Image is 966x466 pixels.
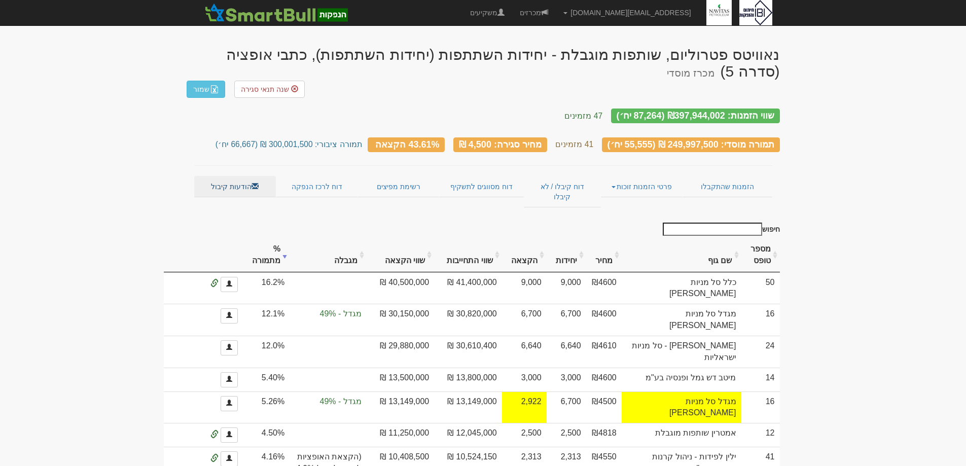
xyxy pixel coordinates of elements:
[290,304,367,336] td: הקצאה בפועל לקבוצה 'מגדל' 17.3%
[683,176,772,197] a: הזמנות שהתקבלו
[243,336,290,368] td: 12.0%
[439,176,524,197] a: דוח מסווגים לתשקיף
[434,368,502,391] td: 13,800,000 ₪
[555,140,593,149] small: 41 מזמינים
[295,396,362,408] span: מגדל - 49%
[622,391,741,423] td: מגדל סל מניות [PERSON_NAME]
[586,336,622,368] td: ₪4610
[547,336,586,368] td: 6,640
[547,368,586,391] td: 3,000
[622,336,741,368] td: [PERSON_NAME] - סל מניות ישראליות
[502,272,547,304] td: 9,000
[243,238,290,272] th: % מתמורה: activate to sort column ascending
[547,304,586,336] td: 6,700
[741,368,780,391] td: 14
[367,423,434,447] td: 11,250,000 ₪
[290,238,367,272] th: מגבלה: activate to sort column ascending
[502,304,547,336] td: 6,700
[741,423,780,447] td: 12
[741,304,780,336] td: 16
[243,423,290,447] td: 4.50%
[434,238,502,272] th: שווי התחייבות: activate to sort column ascending
[434,423,502,447] td: 12,045,000 ₪
[502,391,547,423] td: אחוז הקצאה להצעה זו 43.6%
[243,272,290,304] td: 16.2%
[547,391,586,423] td: 6,700
[586,272,622,304] td: ₪4600
[502,336,547,368] td: 6,640
[741,272,780,304] td: 50
[622,304,741,336] td: מגדל סל מניות [PERSON_NAME]
[367,272,434,304] td: 40,500,000 ₪
[295,308,362,320] span: מגדל - 49%
[741,391,780,423] td: 16
[434,304,502,336] td: 30,820,000 ₪
[234,81,305,98] a: שנה תנאי סגירה
[547,423,586,447] td: 2,500
[276,176,357,197] a: דוח לרכז הנפקה
[741,336,780,368] td: 24
[586,368,622,391] td: ₪4600
[367,304,434,336] td: 30,150,000 ₪
[622,368,741,391] td: מיטב דש גמל ופנסיה בע"מ
[375,139,439,149] span: 43.61% הקצאה
[502,423,547,447] td: 2,500
[202,3,351,23] img: SmartBull Logo
[524,176,600,207] a: דוח קיבלו / לא קיבלו
[502,238,547,272] th: הקצאה: activate to sort column ascending
[367,336,434,368] td: 29,880,000 ₪
[611,109,780,123] div: שווי הזמנות: ₪397,944,002 (87,264 יח׳)
[187,46,780,80] div: נאוויטס פטרוליום, שותפות מוגבלת - יחידות השתתפות (יחידות השתתפות), כתבי אופציה (סדרה 5) - הנפקה ל...
[547,272,586,304] td: 9,000
[622,238,741,272] th: שם גוף : activate to sort column ascending
[663,223,762,236] input: חיפוש
[434,391,502,423] td: 13,149,000 ₪
[586,423,622,447] td: ₪4818
[622,272,741,304] td: כלל סל מניות [PERSON_NAME]
[243,304,290,336] td: 12.1%
[741,238,780,272] th: מספר טופס: activate to sort column ascending
[502,368,547,391] td: 3,000
[586,238,622,272] th: מחיר : activate to sort column ascending
[357,176,439,197] a: רשימת מפיצים
[453,137,547,152] div: מחיר סגירה: 4,500 ₪
[367,368,434,391] td: 13,500,000 ₪
[564,112,602,120] small: 47 מזמינים
[601,176,683,197] a: פרטי הזמנות זוכות
[194,176,276,197] a: הודעות קיבול
[187,81,225,98] a: שמור
[210,85,219,93] img: excel-file-white.png
[367,391,434,423] td: 13,149,000 ₪
[243,391,290,423] td: 5.26%
[602,137,780,152] div: תמורה מוסדי: 249,997,500 ₪ (55,555 יח׳)
[586,391,622,423] td: ₪4500
[586,304,622,336] td: ₪4600
[667,67,715,79] small: מכרז מוסדי
[434,272,502,304] td: 41,400,000 ₪
[434,336,502,368] td: 30,610,400 ₪
[367,238,434,272] th: שווי הקצאה: activate to sort column ascending
[290,391,367,423] td: הקצאה בפועל לקבוצה 'מגדל' 17.3%
[659,223,780,236] label: חיפוש
[622,423,741,447] td: אמטרין שותפות מוגבלת
[216,140,363,149] small: תמורה ציבורי: 300,001,500 ₪ (66,667 יח׳)
[243,368,290,391] td: 5.40%
[241,85,289,93] span: שנה תנאי סגירה
[547,238,586,272] th: יחידות: activate to sort column ascending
